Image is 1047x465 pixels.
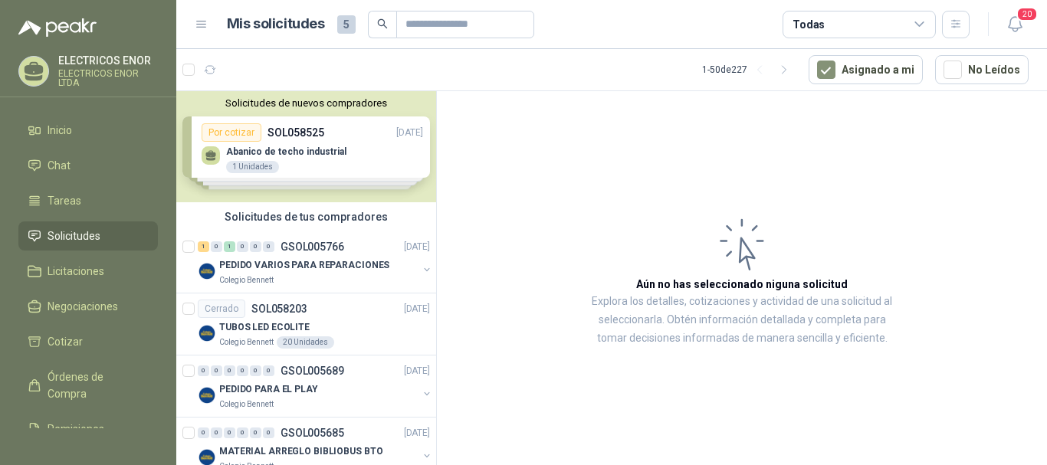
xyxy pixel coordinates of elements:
[18,292,158,321] a: Negociaciones
[48,421,104,437] span: Remisiones
[337,15,356,34] span: 5
[250,241,261,252] div: 0
[237,241,248,252] div: 0
[18,151,158,180] a: Chat
[18,221,158,251] a: Solicitudes
[219,274,274,287] p: Colegio Bennett
[250,427,261,438] div: 0
[219,382,318,397] p: PEDIDO PARA EL PLAY
[263,241,274,252] div: 0
[48,228,100,244] span: Solicitudes
[263,365,274,376] div: 0
[263,427,274,438] div: 0
[18,327,158,356] a: Cotizar
[198,362,433,411] a: 0 0 0 0 0 0 GSOL005689[DATE] Company LogoPEDIDO PARA EL PLAYColegio Bennett
[198,386,216,404] img: Company Logo
[1001,11,1029,38] button: 20
[198,324,216,342] img: Company Logo
[224,427,235,438] div: 0
[48,333,83,350] span: Cotizar
[935,55,1029,84] button: No Leídos
[18,18,97,37] img: Logo peakr
[281,427,344,438] p: GSOL005685
[224,241,235,252] div: 1
[48,263,104,280] span: Licitaciones
[404,240,430,254] p: [DATE]
[58,55,158,66] p: ELECTRICOS ENOR
[176,91,436,202] div: Solicitudes de nuevos compradoresPor cotizarSOL058525[DATE] Abanico de techo industrial1 Unidades...
[211,241,222,252] div: 0
[198,262,216,280] img: Company Logo
[176,293,436,355] a: CerradoSOL058203[DATE] Company LogoTUBOS LED ECOLITEColegio Bennett20 Unidades
[48,368,143,402] span: Órdenes de Compra
[18,116,158,145] a: Inicio
[219,320,310,335] p: TUBOS LED ECOLITE
[1016,7,1038,21] span: 20
[809,55,923,84] button: Asignado a mi
[18,257,158,286] a: Licitaciones
[198,237,433,287] a: 1 0 1 0 0 0 GSOL005766[DATE] Company LogoPEDIDO VARIOS PARA REPARACIONESColegio Bennett
[636,276,848,293] h3: Aún no has seleccionado niguna solicitud
[58,69,158,87] p: ELECTRICOS ENOR LTDA
[281,241,344,252] p: GSOL005766
[48,157,71,174] span: Chat
[48,298,118,315] span: Negociaciones
[404,426,430,440] p: [DATE]
[404,302,430,316] p: [DATE]
[281,365,344,376] p: GSOL005689
[176,202,436,231] div: Solicitudes de tus compradores
[48,192,81,209] span: Tareas
[219,336,274,349] p: Colegio Bennett
[198,300,245,318] div: Cerrado
[18,414,158,444] a: Remisiones
[198,365,209,376] div: 0
[18,186,158,215] a: Tareas
[251,303,307,314] p: SOL058203
[219,444,382,459] p: MATERIAL ARREGLO BIBLIOBUS BTO
[590,293,894,348] p: Explora los detalles, cotizaciones y actividad de una solicitud al seleccionarla. Obtén informaci...
[237,365,248,376] div: 0
[377,18,388,29] span: search
[237,427,248,438] div: 0
[250,365,261,376] div: 0
[18,362,158,408] a: Órdenes de Compra
[182,97,430,109] button: Solicitudes de nuevos compradores
[198,241,209,252] div: 1
[227,13,325,35] h1: Mis solicitudes
[219,398,274,411] p: Colegio Bennett
[198,427,209,438] div: 0
[702,57,796,82] div: 1 - 50 de 227
[211,427,222,438] div: 0
[48,122,72,139] span: Inicio
[224,365,235,376] div: 0
[277,336,334,349] div: 20 Unidades
[219,258,389,273] p: PEDIDO VARIOS PARA REPARACIONES
[211,365,222,376] div: 0
[404,364,430,378] p: [DATE]
[793,16,825,33] div: Todas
